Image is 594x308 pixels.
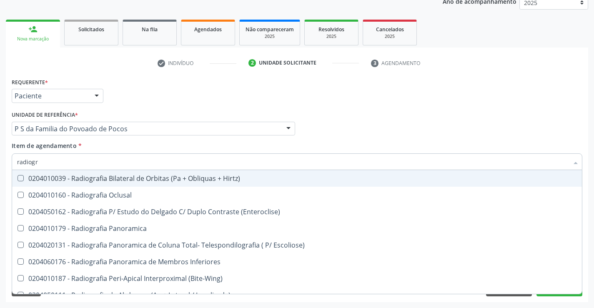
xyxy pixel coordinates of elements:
div: 0204050162 - Radiografia P/ Estudo do Delgado C/ Duplo Contraste (Enteroclise) [17,208,577,215]
div: 0204020131 - Radiografia Panoramica de Coluna Total- Telespondilografia ( P/ Escoliose) [17,242,577,248]
span: Na fila [142,26,158,33]
span: P S da Familia do Povoado de Pocos [15,125,278,133]
input: Buscar por procedimentos [17,153,569,170]
span: Resolvidos [318,26,344,33]
div: 0204050111 - Radiografia de Abdomen (Ap + Lateral / Localizada) [17,292,577,298]
div: 0204010160 - Radiografia Oclusal [17,192,577,198]
div: 2025 [369,33,411,40]
div: 2025 [246,33,294,40]
div: 0204010187 - Radiografia Peri-Apical Interproximal (Bite-Wing) [17,275,577,282]
div: Unidade solicitante [259,59,316,67]
span: Solicitados [78,26,104,33]
div: 0204060176 - Radiografia Panoramica de Membros Inferiores [17,258,577,265]
label: Unidade de referência [12,109,78,122]
div: 0204010179 - Radiografia Panoramica [17,225,577,232]
div: 2 [248,59,256,67]
div: 0204010039 - Radiografia Bilateral de Orbitas (Pa + Obliquas + Hirtz) [17,175,577,182]
label: Requerente [12,76,48,89]
div: 2025 [311,33,352,40]
span: Item de agendamento [12,142,77,150]
span: Cancelados [376,26,404,33]
div: Nova marcação [12,36,54,42]
span: Paciente [15,92,86,100]
span: Agendados [194,26,222,33]
span: Não compareceram [246,26,294,33]
div: person_add [28,25,38,34]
